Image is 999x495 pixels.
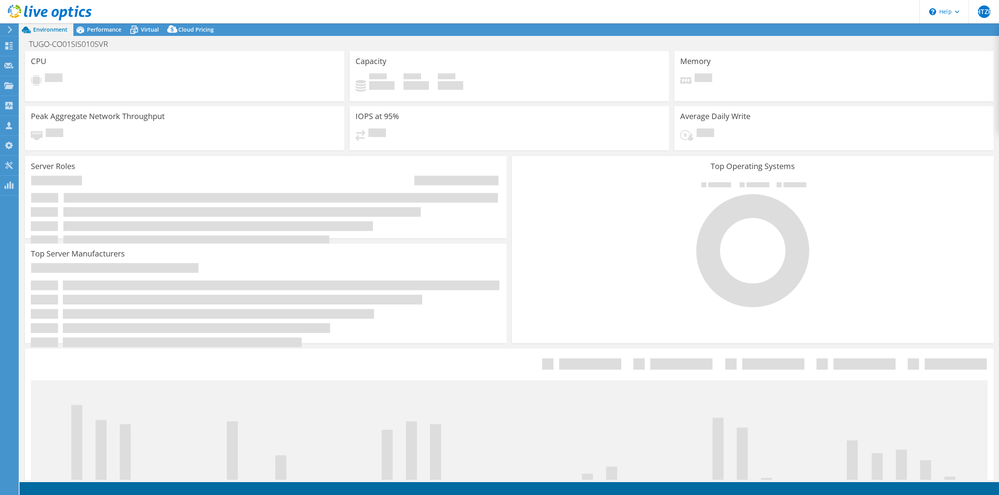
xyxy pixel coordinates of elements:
[978,5,990,18] span: HTZR
[438,81,463,90] h4: 0 GiB
[404,73,421,81] span: Free
[141,26,159,33] span: Virtual
[438,73,455,81] span: Total
[25,40,120,48] h1: TUGO-CO01SIS010SVR
[46,128,63,139] span: Pending
[697,128,714,139] span: Pending
[31,162,75,171] h3: Server Roles
[356,112,399,121] h3: IOPS at 95%
[33,26,68,33] span: Environment
[368,128,386,139] span: Pending
[369,81,395,90] h4: 0 GiB
[356,57,386,66] h3: Capacity
[680,112,750,121] h3: Average Daily Write
[929,8,936,15] svg: \n
[31,57,46,66] h3: CPU
[404,81,429,90] h4: 0 GiB
[87,26,121,33] span: Performance
[45,73,62,84] span: Pending
[369,73,387,81] span: Used
[518,162,988,171] h3: Top Operating Systems
[680,57,711,66] h3: Memory
[695,73,712,84] span: Pending
[31,249,125,258] h3: Top Server Manufacturers
[178,26,214,33] span: Cloud Pricing
[31,112,165,121] h3: Peak Aggregate Network Throughput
